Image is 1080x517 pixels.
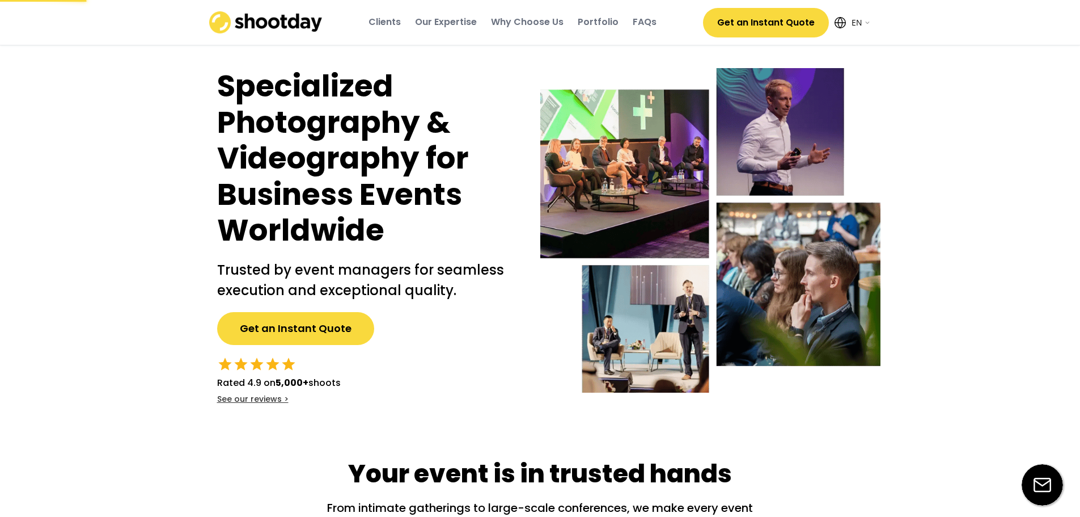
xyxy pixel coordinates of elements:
[348,456,732,491] div: Your event is in trusted hands
[233,356,249,372] button: star
[540,68,880,393] img: Event-hero-intl%402x.webp
[491,16,564,28] div: Why Choose Us
[217,312,374,345] button: Get an Instant Quote
[249,356,265,372] button: star
[217,260,518,301] h2: Trusted by event managers for seamless execution and exceptional quality.
[265,356,281,372] button: star
[217,376,341,390] div: Rated 4.9 on shoots
[703,8,829,37] button: Get an Instant Quote
[415,16,477,28] div: Our Expertise
[1022,464,1063,506] img: email-icon%20%281%29.svg
[276,376,308,389] strong: 5,000+
[281,356,297,372] button: star
[217,356,233,372] button: star
[217,68,518,249] h1: Specialized Photography & Videography for Business Events Worldwide
[835,17,846,28] img: Icon%20feather-globe%20%281%29.svg
[209,11,323,33] img: shootday_logo.png
[633,16,657,28] div: FAQs
[578,16,619,28] div: Portfolio
[369,16,401,28] div: Clients
[217,394,289,405] div: See our reviews >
